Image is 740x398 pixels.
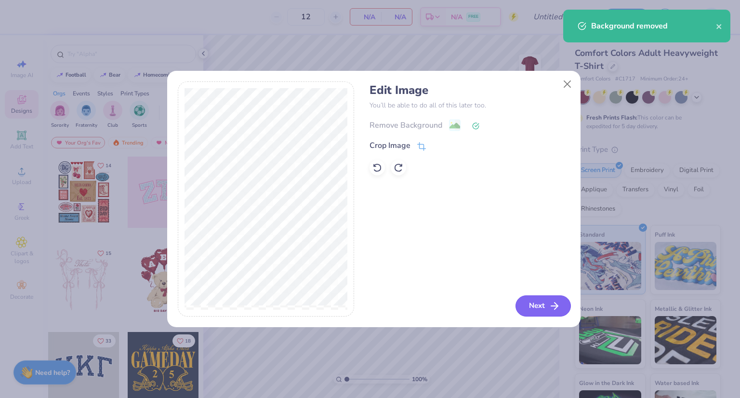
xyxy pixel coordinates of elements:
[716,20,723,32] button: close
[515,295,571,317] button: Next
[370,140,410,151] div: Crop Image
[370,100,569,110] p: You’ll be able to do all of this later too.
[558,75,576,93] button: Close
[370,83,569,97] h4: Edit Image
[591,20,716,32] div: Background removed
